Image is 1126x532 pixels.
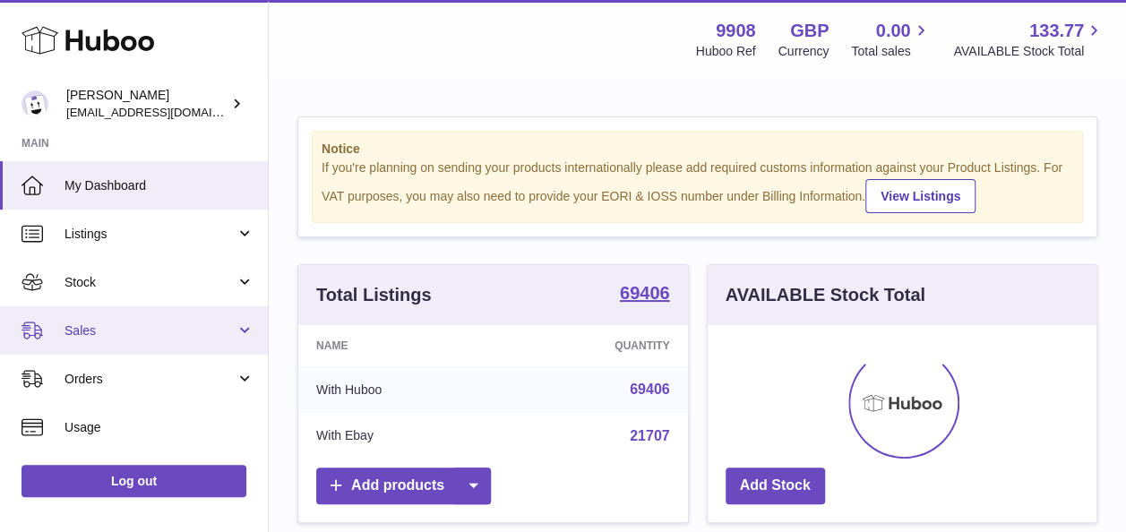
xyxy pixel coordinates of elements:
a: 69406 [620,284,670,305]
span: Sales [64,322,236,339]
a: 69406 [630,382,670,397]
div: [PERSON_NAME] [66,87,228,121]
div: If you're planning on sending your products internationally please add required customs informati... [322,159,1073,213]
td: With Huboo [298,366,503,413]
th: Quantity [503,325,687,366]
img: internalAdmin-9908@internal.huboo.com [21,90,48,117]
a: Log out [21,465,246,497]
div: Currency [778,43,829,60]
a: 133.77 AVAILABLE Stock Total [953,19,1105,60]
a: Add products [316,468,491,504]
h3: AVAILABLE Stock Total [726,283,925,307]
span: Stock [64,274,236,291]
span: 133.77 [1029,19,1084,43]
span: Listings [64,226,236,243]
h3: Total Listings [316,283,432,307]
a: 21707 [630,428,670,443]
strong: Notice [322,141,1073,158]
span: Usage [64,419,254,436]
span: AVAILABLE Stock Total [953,43,1105,60]
a: View Listings [865,179,976,213]
strong: GBP [790,19,829,43]
th: Name [298,325,503,366]
strong: 9908 [716,19,756,43]
a: 0.00 Total sales [851,19,931,60]
span: [EMAIL_ADDRESS][DOMAIN_NAME] [66,105,263,119]
td: With Ebay [298,413,503,459]
div: Huboo Ref [696,43,756,60]
strong: 69406 [620,284,670,302]
a: Add Stock [726,468,825,504]
span: Total sales [851,43,931,60]
span: Orders [64,371,236,388]
span: My Dashboard [64,177,254,194]
span: 0.00 [876,19,911,43]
